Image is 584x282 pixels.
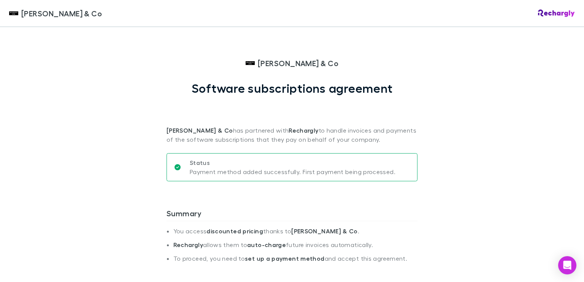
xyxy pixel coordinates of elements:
[538,10,575,17] img: Rechargly Logo
[192,81,393,95] h1: Software subscriptions agreement
[173,255,417,268] li: To proceed, you need to and accept this agreement.
[173,241,203,249] strong: Rechargly
[167,95,417,144] p: has partnered with to handle invoices and payments of the software subscriptions that they pay on...
[173,241,417,255] li: allows them to future invoices automatically.
[167,127,233,134] strong: [PERSON_NAME] & Co
[289,127,318,134] strong: Rechargly
[291,227,358,235] strong: [PERSON_NAME] & Co
[167,209,417,221] h3: Summary
[206,227,263,235] strong: discounted pricing
[247,241,286,249] strong: auto-charge
[245,255,324,262] strong: set up a payment method
[190,167,395,176] p: Payment method added successfully. First payment being processed.
[173,227,417,241] li: You access thanks to .
[558,256,576,274] div: Open Intercom Messenger
[190,158,395,167] p: Status
[246,59,255,68] img: Shaddock & Co's Logo
[258,57,338,69] span: [PERSON_NAME] & Co
[9,9,18,18] img: Shaddock & Co's Logo
[21,8,102,19] span: [PERSON_NAME] & Co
